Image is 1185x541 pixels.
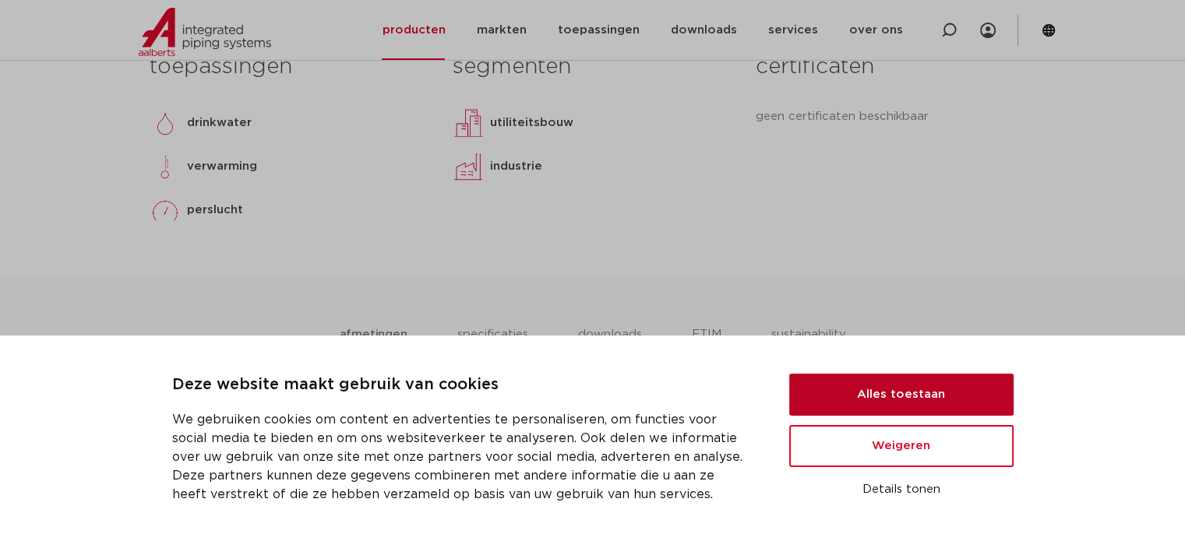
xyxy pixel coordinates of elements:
p: We gebruiken cookies om content en advertenties te personaliseren, om functies voor social media ... [172,410,752,504]
p: geen certificaten beschikbaar [756,107,1035,126]
p: utiliteitsbouw [490,114,573,132]
img: perslucht [150,195,181,226]
p: perslucht [187,201,243,220]
img: verwarming [150,151,181,182]
button: Details tonen [789,476,1014,503]
li: afmetingen [339,325,407,370]
li: specificaties [457,325,528,370]
li: ETIM [692,325,721,370]
h3: certificaten [756,51,1035,83]
button: Weigeren [789,425,1014,467]
h3: segmenten [453,51,732,83]
p: industrie [490,157,542,176]
h3: toepassingen [150,51,429,83]
button: Alles toestaan [789,374,1014,416]
img: utiliteitsbouw [453,107,484,139]
img: industrie [453,151,484,182]
img: drinkwater [150,107,181,139]
p: Deze website maakt gebruik van cookies [172,373,752,398]
li: sustainability [771,325,846,370]
p: verwarming [187,157,257,176]
p: drinkwater [187,114,252,132]
li: downloads [578,325,642,370]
